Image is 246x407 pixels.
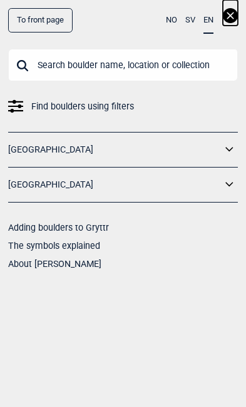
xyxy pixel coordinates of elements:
a: [GEOGRAPHIC_DATA] [8,141,222,159]
a: The symbols explained [8,241,100,251]
button: SV [185,8,195,33]
input: Search boulder name, location or collection [8,49,238,81]
a: [GEOGRAPHIC_DATA] [8,176,222,194]
a: To front page [8,8,73,33]
button: EN [203,8,213,34]
a: Adding boulders to Gryttr [8,223,109,233]
span: Find boulders using filters [31,98,134,116]
a: About [PERSON_NAME] [8,259,101,269]
a: Find boulders using filters [8,98,238,116]
button: NO [166,8,177,33]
